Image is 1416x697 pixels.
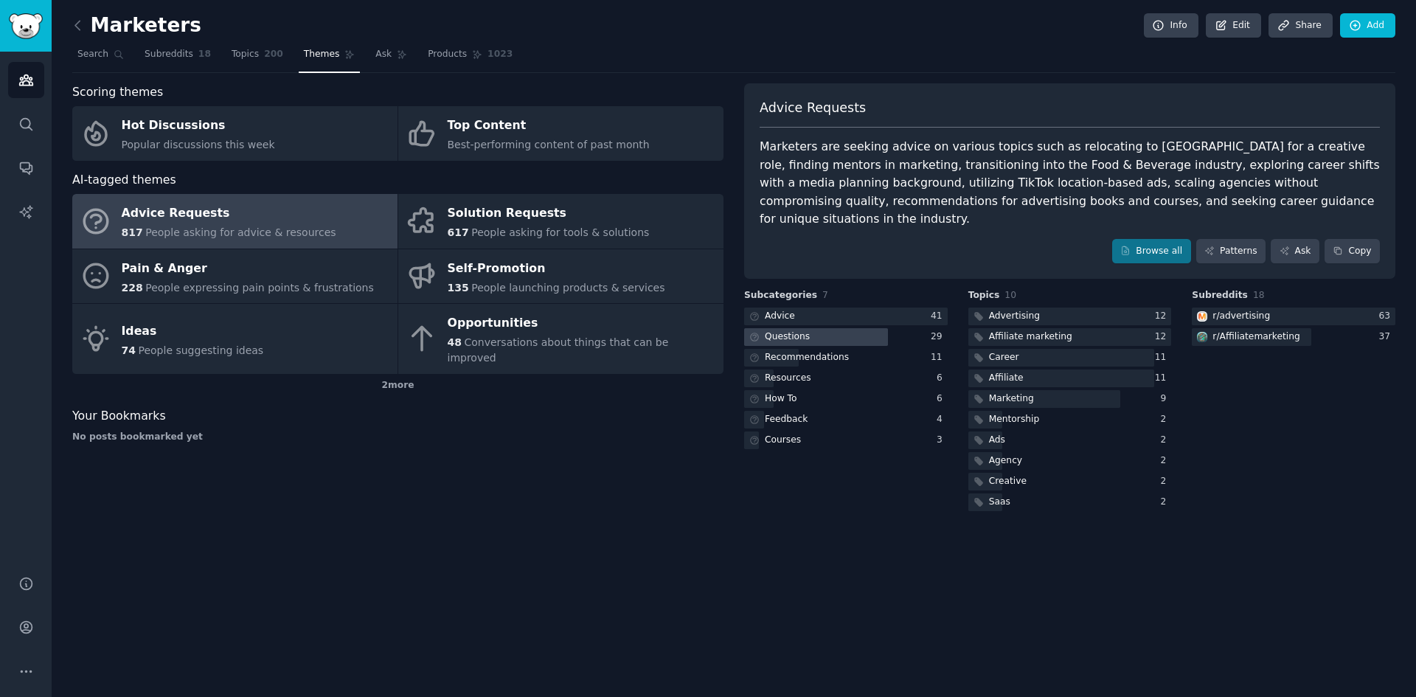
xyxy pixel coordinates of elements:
[744,289,817,302] span: Subcategories
[968,289,1000,302] span: Topics
[744,328,948,347] a: Questions29
[989,454,1022,468] div: Agency
[1192,328,1395,347] a: Affiliatemarketingr/Affiliatemarketing37
[72,43,129,73] a: Search
[226,43,288,73] a: Topics200
[765,392,797,406] div: How To
[1192,308,1395,326] a: advertisingr/advertising63
[487,48,513,61] span: 1023
[122,282,143,294] span: 228
[744,390,948,409] a: How To6
[122,319,264,343] div: Ideas
[968,328,1172,347] a: Affiliate marketing12
[72,194,398,249] a: Advice Requests817People asking for advice & resources
[931,310,948,323] div: 41
[1112,239,1191,264] a: Browse all
[72,83,163,102] span: Scoring themes
[72,249,398,304] a: Pain & Anger228People expressing pain points & frustrations
[122,226,143,238] span: 817
[448,336,462,348] span: 48
[72,407,166,426] span: Your Bookmarks
[299,43,361,73] a: Themes
[744,431,948,450] a: Courses3
[1004,290,1016,300] span: 10
[744,308,948,326] a: Advice41
[1378,330,1395,344] div: 37
[122,257,374,280] div: Pain & Anger
[989,496,1010,509] div: Saas
[1197,332,1207,342] img: Affiliatemarketing
[1161,475,1172,488] div: 2
[1155,310,1172,323] div: 12
[1161,454,1172,468] div: 2
[1144,13,1198,38] a: Info
[968,370,1172,388] a: Affiliate11
[822,290,828,300] span: 7
[72,304,398,374] a: Ideas74People suggesting ideas
[1192,289,1248,302] span: Subreddits
[1340,13,1395,38] a: Add
[744,349,948,367] a: Recommendations11
[448,114,650,138] div: Top Content
[989,330,1072,344] div: Affiliate marketing
[765,351,849,364] div: Recommendations
[744,411,948,429] a: Feedback4
[1206,13,1261,38] a: Edit
[77,48,108,61] span: Search
[145,48,193,61] span: Subreddits
[937,434,948,447] div: 3
[989,372,1024,385] div: Affiliate
[765,310,795,323] div: Advice
[264,48,283,61] span: 200
[448,282,469,294] span: 135
[448,336,669,364] span: Conversations about things that can be improved
[968,473,1172,491] a: Creative2
[1271,239,1319,264] a: Ask
[72,14,201,38] h2: Marketers
[765,372,811,385] div: Resources
[989,392,1034,406] div: Marketing
[968,452,1172,471] a: Agency2
[937,372,948,385] div: 6
[304,48,340,61] span: Themes
[448,139,650,150] span: Best-performing content of past month
[1155,372,1172,385] div: 11
[1161,434,1172,447] div: 2
[122,139,275,150] span: Popular discussions this week
[72,431,723,444] div: No posts bookmarked yet
[989,413,1040,426] div: Mentorship
[937,392,948,406] div: 6
[760,138,1380,229] div: Marketers are seeking advice on various topics such as relocating to [GEOGRAPHIC_DATA] for a crea...
[968,431,1172,450] a: Ads2
[1161,392,1172,406] div: 9
[989,310,1040,323] div: Advertising
[1196,239,1266,264] a: Patterns
[232,48,259,61] span: Topics
[1197,311,1207,322] img: advertising
[398,106,723,161] a: Top ContentBest-performing content of past month
[370,43,412,73] a: Ask
[72,106,398,161] a: Hot DiscussionsPopular discussions this week
[448,226,469,238] span: 617
[122,114,275,138] div: Hot Discussions
[765,434,801,447] div: Courses
[937,413,948,426] div: 4
[398,304,723,374] a: Opportunities48Conversations about things that can be improved
[1161,413,1172,426] div: 2
[968,308,1172,326] a: Advertising12
[989,351,1019,364] div: Career
[448,202,650,226] div: Solution Requests
[139,43,216,73] a: Subreddits18
[198,48,211,61] span: 18
[145,282,374,294] span: People expressing pain points & frustrations
[448,312,716,336] div: Opportunities
[1155,351,1172,364] div: 11
[968,493,1172,512] a: Saas2
[122,202,336,226] div: Advice Requests
[423,43,518,73] a: Products1023
[1253,290,1265,300] span: 18
[931,351,948,364] div: 11
[1212,330,1299,344] div: r/ Affiliatemarketing
[968,390,1172,409] a: Marketing9
[1161,496,1172,509] div: 2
